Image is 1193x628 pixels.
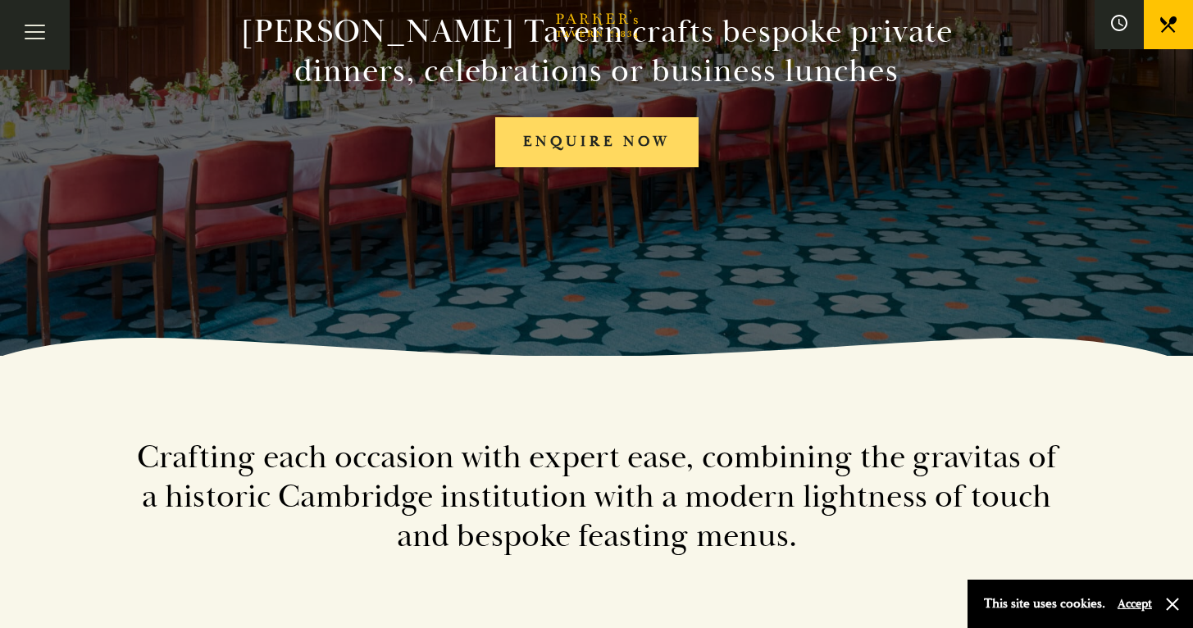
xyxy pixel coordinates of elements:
[1164,596,1181,612] button: Close and accept
[495,117,699,167] a: Enquire now
[223,12,971,91] h2: [PERSON_NAME] Tavern crafts bespoke private dinners, celebrations or business lunches
[984,592,1105,616] p: This site uses cookies.
[130,438,1064,556] h2: Crafting each occasion with expert ease, combining the gravitas of a historic Cambridge instituti...
[1118,596,1152,612] button: Accept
